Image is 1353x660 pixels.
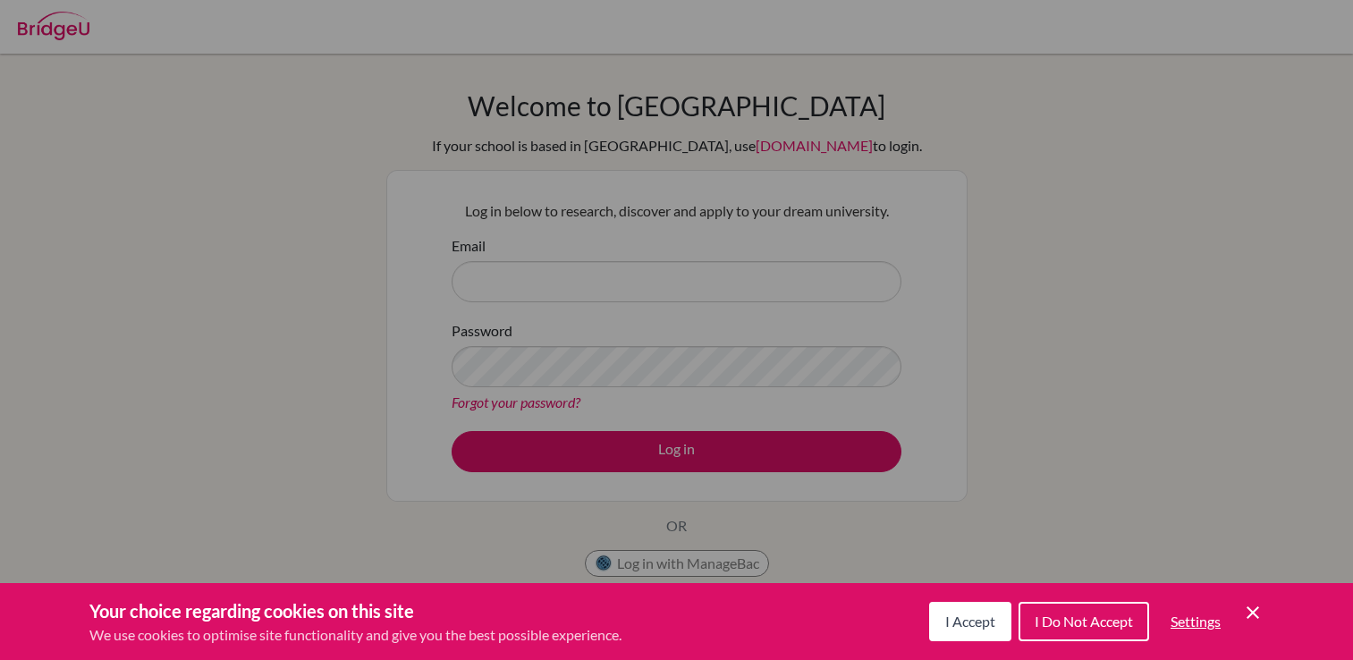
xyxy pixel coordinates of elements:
[1156,604,1235,639] button: Settings
[945,613,995,630] span: I Accept
[89,597,622,624] h3: Your choice regarding cookies on this site
[89,624,622,646] p: We use cookies to optimise site functionality and give you the best possible experience.
[929,602,1011,641] button: I Accept
[1242,602,1264,623] button: Save and close
[1035,613,1133,630] span: I Do Not Accept
[1019,602,1149,641] button: I Do Not Accept
[1171,613,1221,630] span: Settings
